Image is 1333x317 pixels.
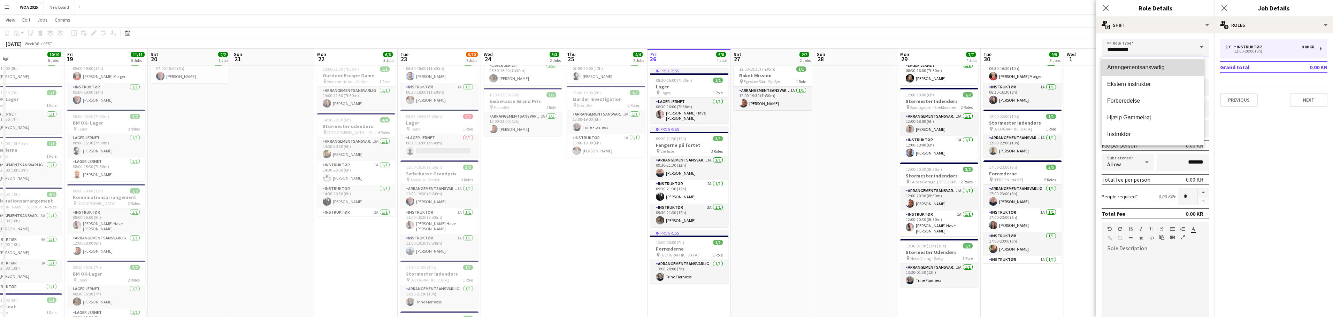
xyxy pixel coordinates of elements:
[713,78,723,83] span: 1/1
[546,105,556,110] span: 1 Role
[411,177,440,182] span: Asperup - Vestfyn
[983,256,1062,279] app-card-role: Instruktør1A1/117:00-23:00 (6h)
[966,52,976,57] span: 7/7
[1102,193,1138,200] label: People required
[317,161,395,185] app-card-role: Instruktør1A1/114:30-20:30 (6h)[PERSON_NAME]
[317,87,395,110] app-card-role: Arrangementsansvarlig1/114:00-21:30 (7h30m)[PERSON_NAME]
[130,265,140,270] span: 2/2
[1118,226,1123,232] button: Redo
[656,136,686,141] span: 09:30-21:30 (12h)
[961,179,973,184] span: 2 Roles
[400,234,478,258] app-card-role: Instruktør1A1/111:00-19:30 (8h30m)[PERSON_NAME]
[796,79,806,84] span: 1 Role
[47,192,56,197] span: 4/4
[494,105,510,110] span: Kastellet
[317,185,395,208] app-card-role: Instruktør1/114:30-20:30 (6h)[PERSON_NAME]
[900,112,978,136] app-card-role: Arrangementsansvarlig3A1/112:00-18:00 (6h)[PERSON_NAME]
[550,52,559,57] span: 3/3
[14,0,44,14] button: WOA 2025
[1149,235,1154,241] button: HTML Code
[900,187,978,211] app-card-role: Arrangementsansvarlig1A1/112:00-20:30 (8h30m)[PERSON_NAME]
[151,60,229,83] app-card-role: Instruktør1/107:00-15:00 (8h)[PERSON_NAME]
[650,126,728,132] div: In progress
[989,165,1017,170] span: 17:00-23:00 (6h)
[406,265,436,270] span: 11:30-21:30 (10h)
[734,51,741,57] span: Sat
[983,232,1062,256] app-card-role: Instruktør1/117:00-23:00 (6h)[PERSON_NAME]
[994,126,1032,132] span: [GEOGRAPHIC_DATA]
[567,51,576,57] span: Thu
[1139,226,1143,232] button: Italic
[734,62,812,110] app-job-card: 12:00-19:30 (7h30m)1/1Raket Mission Egeskov Slot - Sydfyn1 RoleArrangementsansvarlig1A1/112:00-19...
[47,298,56,303] span: 1/1
[1149,226,1154,232] button: Underline
[1220,93,1258,107] button: Previous
[983,51,991,57] span: Tue
[633,58,644,63] div: 2 Jobs
[67,83,145,107] app-card-role: Instruktør1/105:00-19:00 (14h)[PERSON_NAME]
[963,256,973,261] span: 1 Role
[817,51,825,57] span: Sun
[400,261,478,309] app-job-card: 11:30-21:30 (10h)1/1Stormester Indendørs [GEOGRAPHIC_DATA]1 RoleArrangementsansvarlig1/111:30-21:...
[1198,188,1209,197] button: Increase
[1159,226,1164,232] button: Strikethrough
[77,277,87,283] span: Lager
[900,88,978,160] div: 12:00-18:00 (6h)2/2Stormester Indendørs Borupgaard - Snekkersten2 RolesArrangementsansvarlig3A1/1...
[734,87,812,110] app-card-role: Arrangementsansvarlig1A1/112:00-19:30 (7h30m)[PERSON_NAME]
[983,208,1062,232] app-card-role: Instruktør1A1/117:00-23:00 (6h)[PERSON_NAME]
[983,83,1062,107] app-card-role: Instruktør1A1/108:30-16:30 (8h)[PERSON_NAME]
[484,112,562,136] app-card-role: Arrangementsansvarlig2A1/110:00-22:00 (12h)[PERSON_NAME]
[400,271,478,277] h3: Stormester Indendørs
[1046,114,1056,119] span: 1/1
[650,68,728,124] div: In progress08:30-16:00 (7h30m)1/1Lager Lager1 RoleLager Jernet1/108:30-16:00 (7h30m)[PERSON_NAME]...
[963,92,973,97] span: 2/2
[466,58,477,63] div: 6 Jobs
[744,79,780,84] span: Egeskov Slot - Sydfyn
[713,252,723,257] span: 1 Role
[1128,226,1133,232] button: Bold
[316,55,326,63] span: 22
[1226,45,1234,49] div: 1 x
[982,55,991,63] span: 30
[733,55,741,63] span: 27
[6,40,22,47] div: [DATE]
[900,62,978,85] app-card-role: Lager Jernet1/108:30-16:00 (7h30m)[PERSON_NAME]
[317,113,395,216] div: 14:30-20:30 (6h)4/4Stormester udendørs [GEOGRAPHIC_DATA] - [GEOGRAPHIC_DATA]4 RolesArrangementsan...
[461,177,473,182] span: 3 Roles
[380,117,390,122] span: 4/4
[1226,49,1315,53] div: 12:00-20:00 (8h)
[46,310,56,315] span: 1 Role
[43,41,52,46] div: CEST
[910,256,943,261] span: Hotel Viking - Sæby
[44,0,75,14] button: New Board
[52,15,73,24] a: Comms
[1046,126,1056,132] span: 1 Role
[650,230,728,284] app-job-card: In progress13:00-20:00 (7h)1/1Forræderne [GEOGRAPHIC_DATA]1 RoleArrangementsansvarlig1/113:00-20:...
[1107,226,1112,232] button: Undo
[983,120,1062,126] h3: Stormester indendørs
[650,230,728,236] div: In progress
[1128,235,1133,241] button: Horizontal Line
[900,249,978,255] h3: Stormester Udendørs
[400,83,478,107] app-card-role: Instruktør1A1/106:30-18:00 (11h30m)[PERSON_NAME]
[900,163,978,236] app-job-card: 12:00-20:30 (8h30m)2/2Stormester indendørs Gubsø Garage, [GEOGRAPHIC_DATA]2 RolesArrangementsansv...
[650,51,657,57] span: Fri
[566,55,576,63] span: 25
[660,252,699,257] span: [GEOGRAPHIC_DATA]
[128,126,140,132] span: 2 Roles
[1107,81,1198,87] span: Ekstern instruktør
[906,243,946,248] span: 13:30-01:30 (12h) (Tue)
[1044,177,1056,182] span: 5 Roles
[900,239,978,287] app-job-card: 13:30-01:30 (12h) (Tue)1/1Stormester Udendørs Hotel Viking - Sæby1 RoleArrangementsansvarlig2A1/1...
[1180,235,1185,240] button: Fullscreen
[900,136,978,160] app-card-role: Instruktør1A1/112:00-18:00 (6h)[PERSON_NAME]
[994,177,1023,182] span: [PERSON_NAME]
[567,60,645,83] app-card-role: Instruktør1/107:00-20:00 (13h)[PERSON_NAME]
[1107,161,1121,168] span: Allow
[633,52,643,57] span: 4/4
[906,92,934,97] span: 12:00-18:00 (6h)
[400,60,478,83] app-card-role: Instruktør1A1/106:30-18:00 (11h30m)[PERSON_NAME]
